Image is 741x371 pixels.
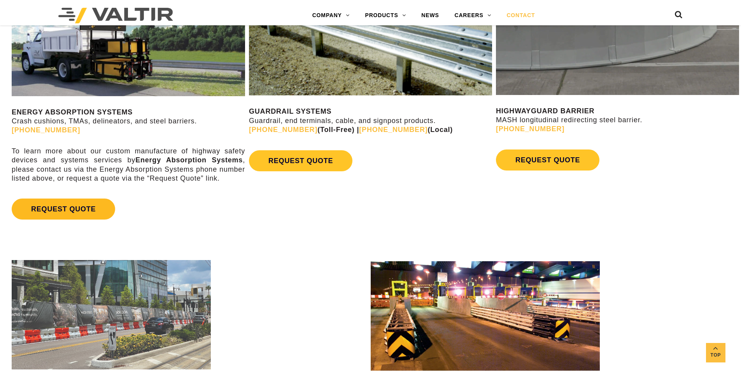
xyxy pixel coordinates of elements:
[249,126,453,134] strong: (Toll-Free) | (Local)
[413,8,447,23] a: NEWS
[496,125,564,133] a: [PHONE_NUMBER]
[305,8,357,23] a: COMPANY
[706,351,725,360] span: Top
[249,107,492,134] p: Guardrail, end terminals, cable, and signpost products.
[12,260,211,369] img: Rentals contact us image
[447,8,499,23] a: CAREERS
[135,156,243,164] strong: Energy Absorption Systems
[12,199,115,220] a: REQUEST QUOTE
[249,150,352,171] a: REQUEST QUOTE
[249,107,331,115] strong: GUARDRAIL SYSTEMS
[496,107,594,115] strong: HIGHWAYGUARD BARRIER
[12,126,80,134] a: [PHONE_NUMBER]
[12,108,133,116] strong: ENERGY ABSORPTION SYSTEMS
[12,108,245,135] p: Crash cushions, TMAs, delineators, and steel barriers.
[249,126,317,134] a: [PHONE_NUMBER]
[58,8,173,23] img: Valtir
[706,343,725,362] a: Top
[12,147,245,183] p: To learn more about our custom manufacture of highway safety devices and systems services by , pl...
[357,8,414,23] a: PRODUCTS
[496,107,739,134] p: MASH longitudinal redirecting steel barrier.
[499,8,543,23] a: CONTACT
[496,149,599,171] a: REQUEST QUOTE
[359,126,427,134] a: [PHONE_NUMBER]
[371,261,600,371] img: contact us valtir international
